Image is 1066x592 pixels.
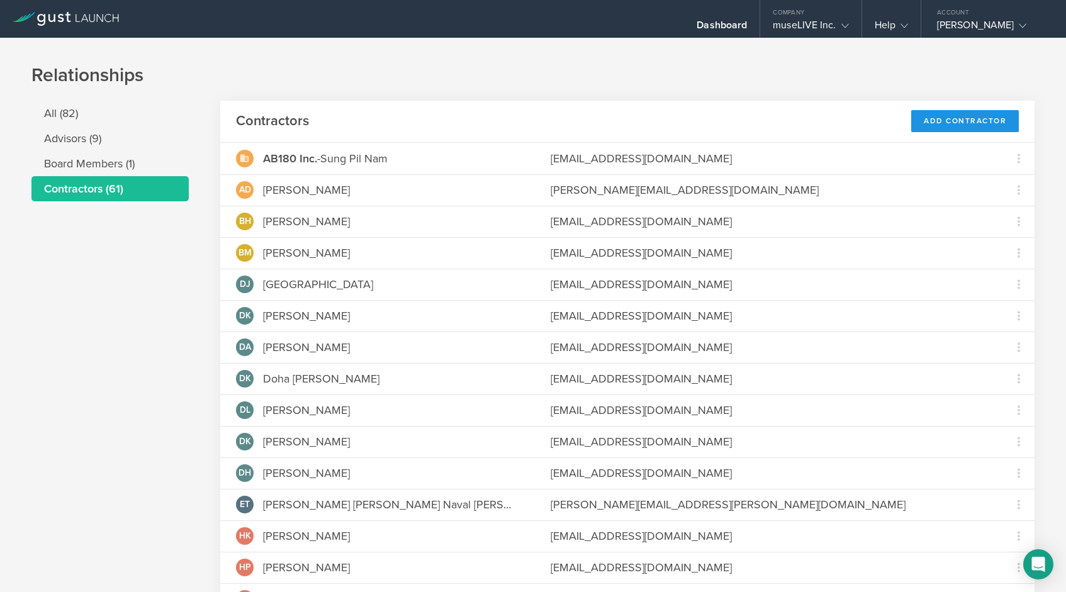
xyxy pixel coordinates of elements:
span: BM [238,249,252,257]
div: [PERSON_NAME] [263,433,350,450]
li: All (82) [31,101,189,126]
div: [GEOGRAPHIC_DATA] [263,276,373,293]
span: DK [239,374,251,383]
li: Advisors (9) [31,126,189,151]
span: HP [239,563,251,572]
div: [EMAIL_ADDRESS][DOMAIN_NAME] [551,465,987,481]
div: [PERSON_NAME] [263,213,350,230]
div: [PERSON_NAME][EMAIL_ADDRESS][DOMAIN_NAME] [551,182,987,198]
div: [PERSON_NAME] [263,182,350,198]
span: DJ [240,280,250,289]
div: [EMAIL_ADDRESS][DOMAIN_NAME] [551,339,987,355]
span: DL [240,406,250,415]
div: Dashboard [697,19,747,38]
div: [PERSON_NAME] [263,465,350,481]
div: [PERSON_NAME] [263,528,350,544]
div: [EMAIL_ADDRESS][DOMAIN_NAME] [551,402,987,418]
div: [PERSON_NAME] [263,402,350,418]
div: Add Contractor [911,110,1019,132]
div: [PERSON_NAME] [263,308,350,324]
div: [PERSON_NAME] [263,339,350,355]
h2: Contractors [236,112,309,130]
li: Board Members (1) [31,151,189,176]
span: HK [239,532,251,540]
span: DK [239,311,251,320]
span: DH [238,469,251,478]
span: DA [239,343,251,352]
span: DK [239,437,251,446]
div: [EMAIL_ADDRESS][DOMAIN_NAME] [551,559,987,576]
div: [PERSON_NAME] [937,19,1044,38]
div: [EMAIL_ADDRESS][DOMAIN_NAME] [551,245,987,261]
div: [PERSON_NAME] [PERSON_NAME] Naval [PERSON_NAME] [263,496,519,513]
div: [EMAIL_ADDRESS][DOMAIN_NAME] [551,433,987,450]
strong: AB180 Inc. [263,152,317,165]
div: [PERSON_NAME] [263,559,350,576]
span: BH [239,217,251,226]
div: [EMAIL_ADDRESS][DOMAIN_NAME] [551,150,987,167]
div: Help [875,19,908,38]
div: [EMAIL_ADDRESS][DOMAIN_NAME] [551,528,987,544]
div: [EMAIL_ADDRESS][DOMAIN_NAME] [551,276,987,293]
div: Doha [PERSON_NAME] [263,371,379,387]
span: AD [239,186,251,194]
div: [EMAIL_ADDRESS][DOMAIN_NAME] [551,213,987,230]
div: museLIVE Inc. [773,19,848,38]
h1: Relationships [31,63,1035,88]
div: [EMAIL_ADDRESS][DOMAIN_NAME] [551,371,987,387]
div: [PERSON_NAME] [263,245,350,261]
div: Sung Pil Nam [263,150,388,167]
li: Contractors (61) [31,176,189,201]
div: Open Intercom Messenger [1023,549,1053,579]
span: - [263,152,320,165]
div: [EMAIL_ADDRESS][DOMAIN_NAME] [551,308,987,324]
span: ET [240,500,250,509]
div: [PERSON_NAME][EMAIL_ADDRESS][PERSON_NAME][DOMAIN_NAME] [551,496,987,513]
